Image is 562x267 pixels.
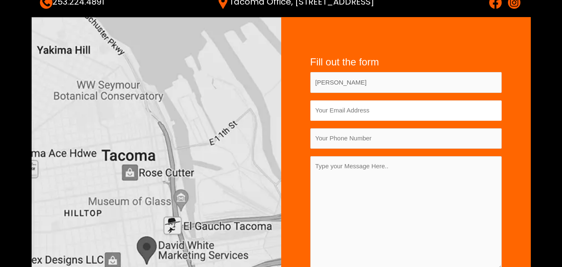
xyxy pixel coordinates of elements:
input: Your Name [310,72,502,92]
input: Your Phone Number [310,128,502,149]
h4: Fill out the form [310,56,502,68]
